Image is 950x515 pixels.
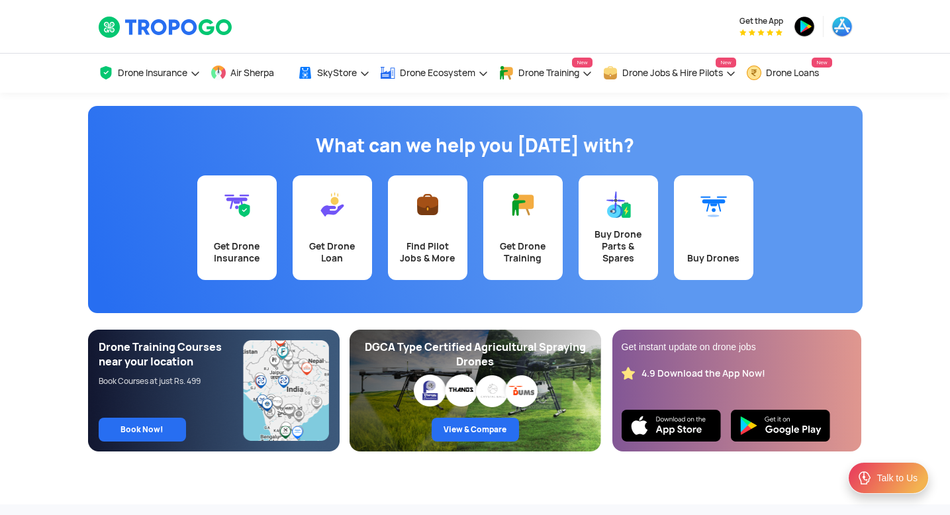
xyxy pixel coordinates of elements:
[197,175,277,280] a: Get Drone Insurance
[205,240,269,264] div: Get Drone Insurance
[98,132,853,159] h1: What can we help you [DATE] with?
[396,240,459,264] div: Find Pilot Jobs & More
[641,367,765,380] div: 4.9 Download the App Now!
[293,175,372,280] a: Get Drone Loan
[622,367,635,380] img: star_rating
[98,54,201,93] a: Drone Insurance
[622,340,852,353] div: Get instant update on drone jobs
[739,29,783,36] img: App Raking
[716,58,736,68] span: New
[877,471,918,485] div: Talk to Us
[224,191,250,218] img: Get Drone Insurance
[301,240,364,264] div: Get Drone Loan
[739,16,783,26] span: Get the App
[579,175,658,280] a: Buy Drone Parts & Spares
[230,68,274,78] span: Air Sherpa
[682,252,745,264] div: Buy Drones
[499,54,593,93] a: Drone TrainingNew
[99,340,244,369] div: Drone Training Courses near your location
[857,470,873,486] img: ic_Support.svg
[510,191,536,218] img: Get Drone Training
[587,228,650,264] div: Buy Drone Parts & Spares
[602,54,736,93] a: Drone Jobs & Hire PilotsNew
[700,191,727,218] img: Buy Drones
[831,16,853,37] img: appstore
[491,240,555,264] div: Get Drone Training
[380,54,489,93] a: Drone Ecosystem
[414,191,441,218] img: Find Pilot Jobs & More
[99,418,186,442] a: Book Now!
[518,68,579,78] span: Drone Training
[400,68,475,78] span: Drone Ecosystem
[731,410,830,442] img: Playstore
[746,54,832,93] a: Drone LoansNew
[118,68,187,78] span: Drone Insurance
[483,175,563,280] a: Get Drone Training
[812,58,831,68] span: New
[622,68,723,78] span: Drone Jobs & Hire Pilots
[794,16,815,37] img: playstore
[572,58,592,68] span: New
[317,68,357,78] span: SkyStore
[605,191,632,218] img: Buy Drone Parts & Spares
[622,410,721,442] img: Ios
[297,54,370,93] a: SkyStore
[98,16,234,38] img: TropoGo Logo
[360,340,591,369] div: DGCA Type Certified Agricultural Spraying Drones
[766,68,819,78] span: Drone Loans
[388,175,467,280] a: Find Pilot Jobs & More
[432,418,519,442] a: View & Compare
[99,376,244,387] div: Book Courses at just Rs. 499
[211,54,287,93] a: Air Sherpa
[319,191,346,218] img: Get Drone Loan
[674,175,753,280] a: Buy Drones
